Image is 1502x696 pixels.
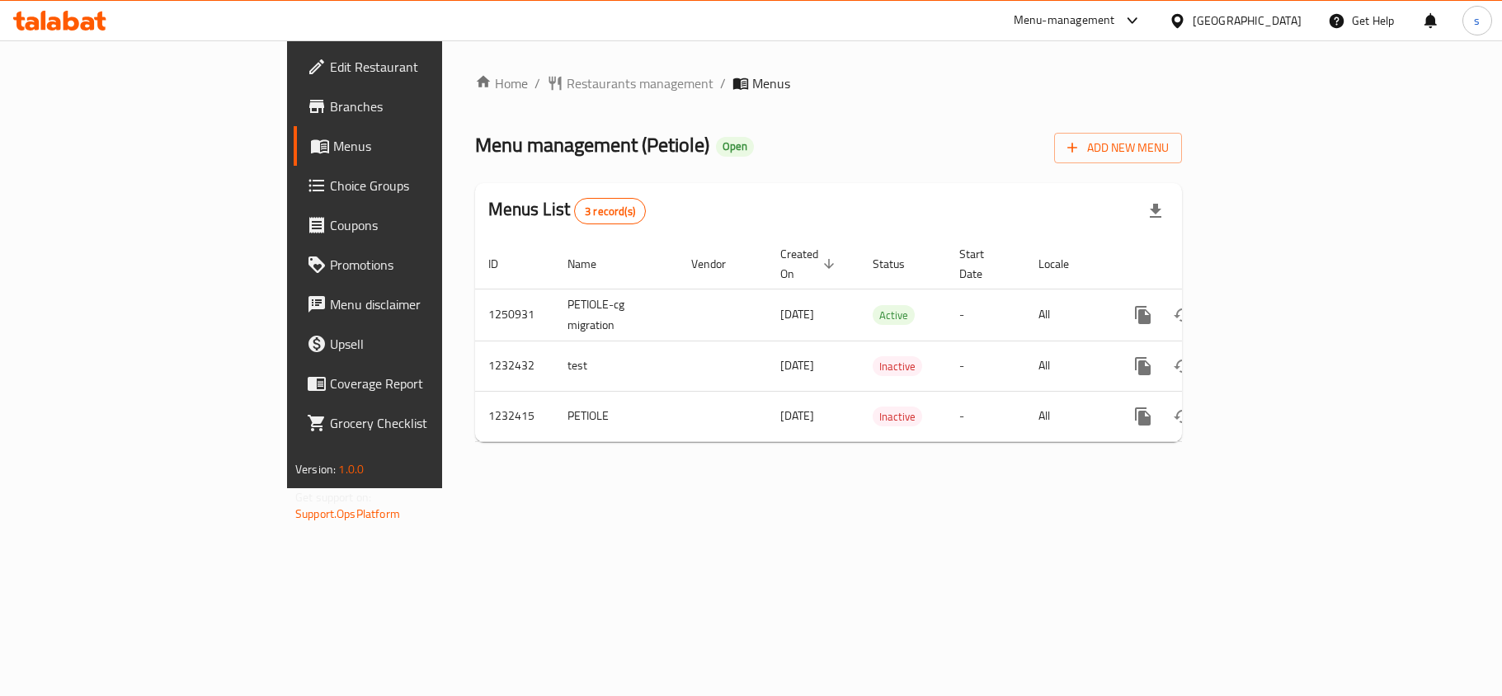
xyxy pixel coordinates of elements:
[330,255,525,275] span: Promotions
[780,244,840,284] span: Created On
[946,341,1025,391] td: -
[873,305,915,325] div: Active
[575,204,645,219] span: 3 record(s)
[873,254,926,274] span: Status
[295,487,371,508] span: Get support on:
[574,198,646,224] div: Total records count
[547,73,713,93] a: Restaurants management
[873,356,922,376] div: Inactive
[1025,289,1110,341] td: All
[873,407,922,426] span: Inactive
[720,73,726,93] li: /
[1123,295,1163,335] button: more
[330,413,525,433] span: Grocery Checklist
[554,341,678,391] td: test
[1136,191,1175,231] div: Export file
[1163,295,1203,335] button: Change Status
[294,245,538,285] a: Promotions
[554,289,678,341] td: PETIOLE-cg migration
[294,47,538,87] a: Edit Restaurant
[294,205,538,245] a: Coupons
[294,285,538,324] a: Menu disclaimer
[294,166,538,205] a: Choice Groups
[873,357,922,376] span: Inactive
[330,57,525,77] span: Edit Restaurant
[294,403,538,443] a: Grocery Checklist
[1025,341,1110,391] td: All
[330,294,525,314] span: Menu disclaimer
[1163,346,1203,386] button: Change Status
[294,364,538,403] a: Coverage Report
[294,87,538,126] a: Branches
[338,459,364,480] span: 1.0.0
[295,503,400,524] a: Support.OpsPlatform
[946,391,1025,441] td: -
[488,197,646,224] h2: Menus List
[567,73,713,93] span: Restaurants management
[295,459,336,480] span: Version:
[330,334,525,354] span: Upsell
[1025,391,1110,441] td: All
[1163,397,1203,436] button: Change Status
[752,73,790,93] span: Menus
[959,244,1005,284] span: Start Date
[873,306,915,325] span: Active
[716,137,754,157] div: Open
[946,289,1025,341] td: -
[1054,133,1182,163] button: Add New Menu
[294,324,538,364] a: Upsell
[330,374,525,393] span: Coverage Report
[1038,254,1090,274] span: Locale
[1193,12,1302,30] div: [GEOGRAPHIC_DATA]
[294,126,538,166] a: Menus
[567,254,618,274] span: Name
[475,239,1295,442] table: enhanced table
[1123,346,1163,386] button: more
[1474,12,1480,30] span: s
[780,405,814,426] span: [DATE]
[333,136,525,156] span: Menus
[475,126,709,163] span: Menu management ( Petiole )
[1123,397,1163,436] button: more
[716,139,754,153] span: Open
[330,215,525,235] span: Coupons
[1014,11,1115,31] div: Menu-management
[475,73,1182,93] nav: breadcrumb
[554,391,678,441] td: PETIOLE
[780,303,814,325] span: [DATE]
[691,254,747,274] span: Vendor
[330,176,525,195] span: Choice Groups
[1067,138,1169,158] span: Add New Menu
[1110,239,1295,289] th: Actions
[780,355,814,376] span: [DATE]
[488,254,520,274] span: ID
[330,96,525,116] span: Branches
